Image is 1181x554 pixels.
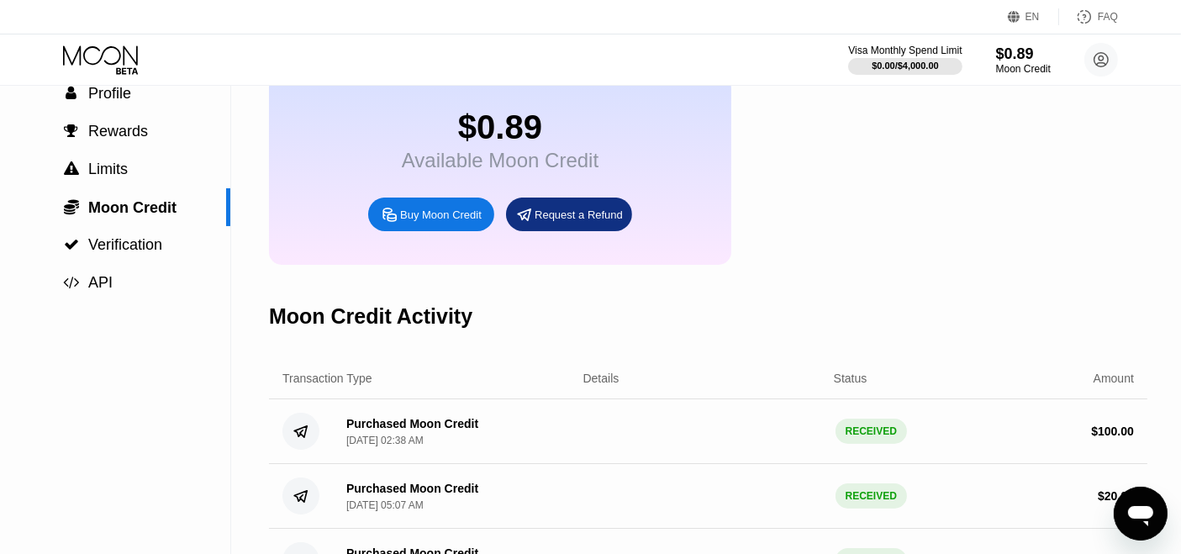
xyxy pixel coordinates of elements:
div: Available Moon Credit [402,149,598,172]
span:  [64,198,79,215]
div: $0.89Moon Credit [996,45,1051,75]
div:  [63,198,80,215]
div: Buy Moon Credit [368,198,494,231]
div: EN [1008,8,1059,25]
div:  [63,237,80,252]
div: [DATE] 05:07 AM [346,499,424,511]
div: Amount [1094,372,1134,385]
div: EN [1025,11,1040,23]
div: Moon Credit [996,63,1051,75]
div: $0.89 [402,108,598,146]
div: RECEIVED [836,419,907,444]
span: Profile [88,85,131,102]
span: Limits [88,161,128,177]
div: Request a Refund [506,198,632,231]
div: Moon Credit Activity [269,304,472,329]
div: FAQ [1098,11,1118,23]
span: Verification [88,236,162,253]
span: Rewards [88,123,148,140]
span:  [64,275,80,290]
div:  [63,86,80,101]
div: $0.00 / $4,000.00 [872,61,939,71]
div: $ 20.00 [1098,489,1134,503]
span:  [66,86,77,101]
div:  [63,161,80,177]
div:  [63,275,80,290]
div: Purchased Moon Credit [346,417,478,430]
span:  [65,124,79,139]
div: FAQ [1059,8,1118,25]
span:  [64,237,79,252]
div: Details [583,372,619,385]
div: [DATE] 02:38 AM [346,435,424,446]
div: Transaction Type [282,372,372,385]
div: Buy Moon Credit [400,208,482,222]
div: Visa Monthly Spend Limit$0.00/$4,000.00 [848,45,962,75]
div: $ 100.00 [1091,425,1134,438]
div:  [63,124,80,139]
iframe: Button to launch messaging window [1114,487,1168,541]
div: Status [834,372,867,385]
span: Moon Credit [88,199,177,216]
span:  [64,161,79,177]
span: API [88,274,113,291]
div: Visa Monthly Spend Limit [848,45,962,56]
div: Purchased Moon Credit [346,482,478,495]
div: $0.89 [996,45,1051,63]
div: RECEIVED [836,483,907,509]
div: Request a Refund [535,208,623,222]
